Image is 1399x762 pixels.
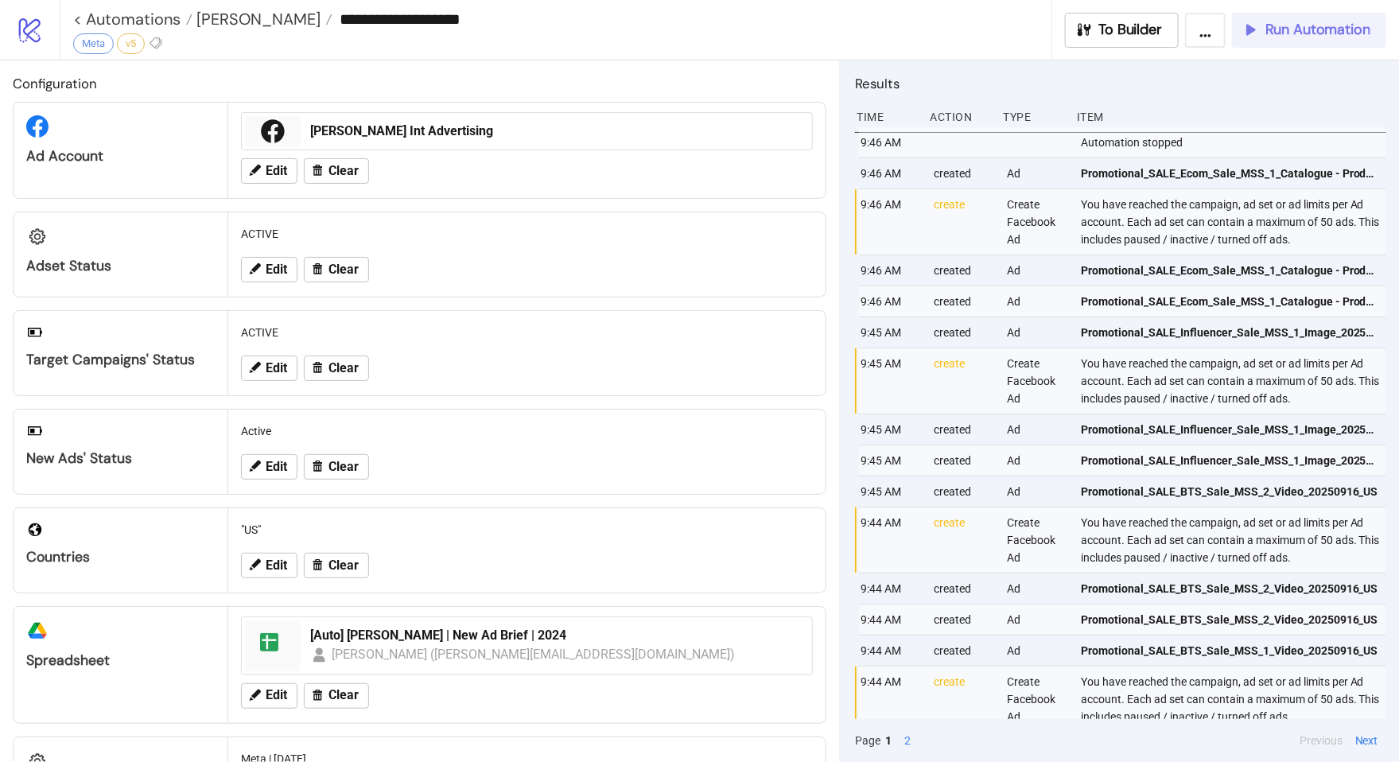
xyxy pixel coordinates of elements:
[1081,158,1379,189] a: Promotional_SALE_Ecom_Sale_MSS_1_Catalogue - Product Set_20250916_US
[241,356,297,381] button: Edit
[933,507,995,573] div: create
[1081,445,1379,476] a: Promotional_SALE_Influencer_Sale_MSS_1_Image_20250916_US
[1065,13,1179,48] button: To Builder
[1265,21,1370,39] span: Run Automation
[859,636,921,666] div: 9:44 AM
[855,73,1386,94] h2: Results
[1350,732,1383,749] button: Next
[13,73,826,94] h2: Configuration
[933,476,995,507] div: created
[328,262,359,277] span: Clear
[266,688,287,702] span: Edit
[1006,414,1068,445] div: Ad
[1079,507,1390,573] div: You have reached the campaign, ad set or ad limits per Ad account. Each ad set can contain a maxi...
[859,667,921,732] div: 9:44 AM
[1232,13,1386,48] button: Run Automation
[235,219,819,249] div: ACTIVE
[1079,127,1390,157] div: Automation stopped
[933,573,995,604] div: created
[933,414,995,445] div: created
[859,445,921,476] div: 9:45 AM
[26,449,215,468] div: New Ads' Status
[304,553,369,578] button: Clear
[241,454,297,480] button: Edit
[1006,317,1068,348] div: Ad
[73,33,114,54] div: Meta
[880,732,896,749] button: 1
[1081,255,1379,286] a: Promotional_SALE_Ecom_Sale_MSS_1_Catalogue - Product Set_20250916_US
[328,688,359,702] span: Clear
[241,257,297,282] button: Edit
[328,460,359,474] span: Clear
[1006,445,1068,476] div: Ad
[266,558,287,573] span: Edit
[1075,102,1386,132] div: Item
[933,445,995,476] div: created
[1081,262,1379,279] span: Promotional_SALE_Ecom_Sale_MSS_1_Catalogue - Product Set_20250916_US
[933,317,995,348] div: created
[1006,507,1068,573] div: Create Facebook Ad
[266,460,287,474] span: Edit
[1006,636,1068,666] div: Ad
[241,553,297,578] button: Edit
[859,255,921,286] div: 9:46 AM
[1081,642,1378,659] span: Promotional_SALE_BTS_Sale_MSS_1_Video_20250916_US
[1295,732,1347,749] button: Previous
[1081,476,1379,507] a: Promotional_SALE_BTS_Sale_MSS_2_Video_20250916_US
[859,476,921,507] div: 9:45 AM
[859,507,921,573] div: 9:44 AM
[859,605,921,635] div: 9:44 AM
[235,317,819,348] div: ACTIVE
[310,627,802,644] div: [Auto] [PERSON_NAME] | New Ad Brief | 2024
[1081,483,1378,500] span: Promotional_SALE_BTS_Sale_MSS_2_Video_20250916_US
[859,189,921,255] div: 9:46 AM
[900,732,915,749] button: 2
[1006,348,1068,414] div: Create Facebook Ad
[328,558,359,573] span: Clear
[241,683,297,709] button: Edit
[1099,21,1163,39] span: To Builder
[304,683,369,709] button: Clear
[1081,611,1378,628] span: Promotional_SALE_BTS_Sale_MSS_2_Video_20250916_US
[73,11,192,27] a: < Automations
[241,158,297,184] button: Edit
[1006,158,1068,189] div: Ad
[1081,317,1379,348] a: Promotional_SALE_Influencer_Sale_MSS_1_Image_20250916_US
[933,636,995,666] div: created
[933,605,995,635] div: created
[192,11,332,27] a: [PERSON_NAME]
[235,416,819,446] div: Active
[1081,414,1379,445] a: Promotional_SALE_Influencer_Sale_MSS_1_Image_20250916_US
[266,262,287,277] span: Edit
[26,147,215,165] div: Ad Account
[192,9,321,29] span: [PERSON_NAME]
[26,257,215,275] div: Adset Status
[328,164,359,178] span: Clear
[1079,348,1390,414] div: You have reached the campaign, ad set or ad limits per Ad account. Each ad set can contain a maxi...
[933,667,995,732] div: create
[1081,421,1379,438] span: Promotional_SALE_Influencer_Sale_MSS_1_Image_20250916_US
[933,286,995,317] div: created
[1081,605,1379,635] a: Promotional_SALE_BTS_Sale_MSS_2_Video_20250916_US
[1081,286,1379,317] a: Promotional_SALE_Ecom_Sale_MSS_1_Catalogue - Product Set_20250916_US
[332,644,736,664] div: [PERSON_NAME] ([PERSON_NAME][EMAIL_ADDRESS][DOMAIN_NAME])
[1006,605,1068,635] div: Ad
[1081,452,1379,469] span: Promotional_SALE_Influencer_Sale_MSS_1_Image_20250916_US
[266,361,287,375] span: Edit
[328,361,359,375] span: Clear
[855,102,917,132] div: Time
[1081,165,1379,182] span: Promotional_SALE_Ecom_Sale_MSS_1_Catalogue - Product Set_20250916_US
[117,33,145,54] div: v5
[859,348,921,414] div: 9:45 AM
[1006,189,1068,255] div: Create Facebook Ad
[1006,286,1068,317] div: Ad
[26,651,215,670] div: Spreadsheet
[1006,667,1068,732] div: Create Facebook Ad
[304,356,369,381] button: Clear
[1081,580,1378,597] span: Promotional_SALE_BTS_Sale_MSS_2_Video_20250916_US
[26,548,215,566] div: Countries
[1185,13,1226,48] button: ...
[1006,255,1068,286] div: Ad
[859,286,921,317] div: 9:46 AM
[1006,476,1068,507] div: Ad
